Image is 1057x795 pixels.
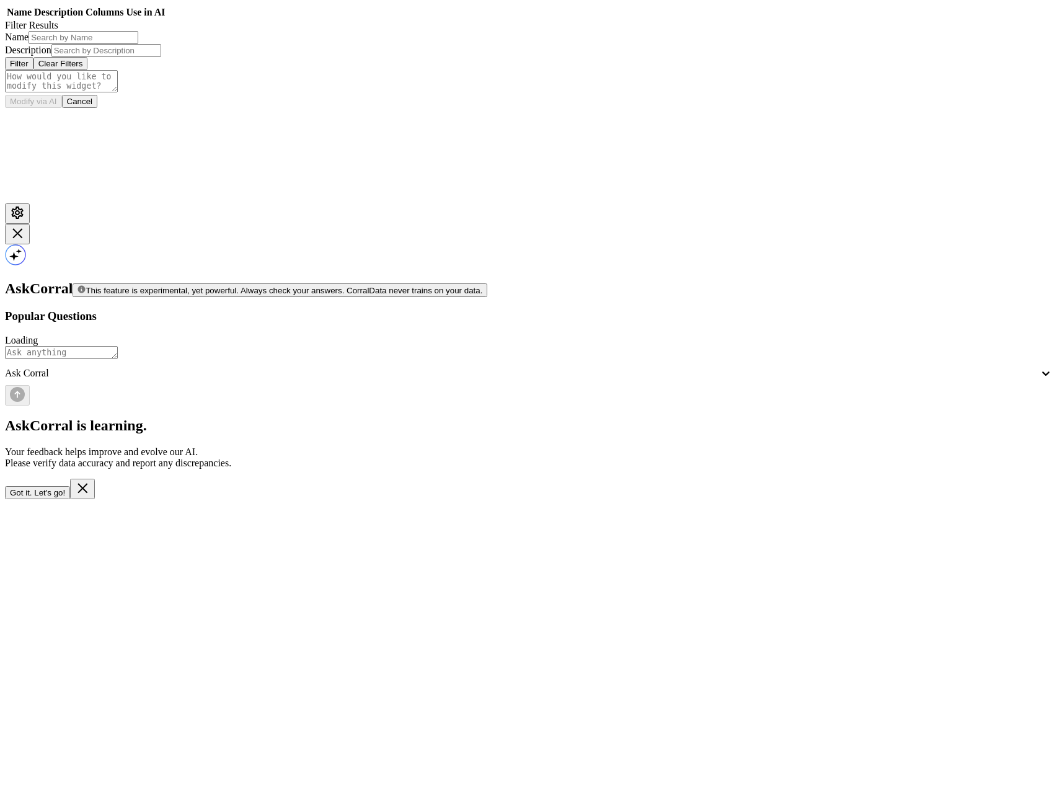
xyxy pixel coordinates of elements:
[73,283,487,297] button: This feature is experimental, yet powerful. Always check your answers. CorralData never trains on...
[86,286,482,295] span: This feature is experimental, yet powerful. Always check your answers. CorralData never trains on...
[51,44,161,57] input: Search by Description
[33,57,88,70] button: Clear Filters
[5,368,1039,379] div: Ask Corral
[5,280,73,296] span: AskCorral
[6,6,32,19] th: Name
[5,486,70,499] button: Got it. Let's go!
[5,335,1052,346] div: Loading
[5,95,62,108] button: Modify via AI
[5,45,51,55] label: Description
[29,31,138,44] input: Search by Name
[5,20,1052,31] div: Filter Results
[5,57,33,70] button: Filter
[5,309,1052,323] h3: Popular Questions
[5,446,1052,469] p: Your feedback helps improve and evolve our AI. Please verify data accuracy and report any discrep...
[5,417,1052,434] h2: AskCorral is learning.
[33,6,84,19] th: Description
[62,95,98,108] button: Cancel
[85,6,124,19] th: Columns
[5,32,29,42] label: Name
[125,6,166,19] th: Use in AI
